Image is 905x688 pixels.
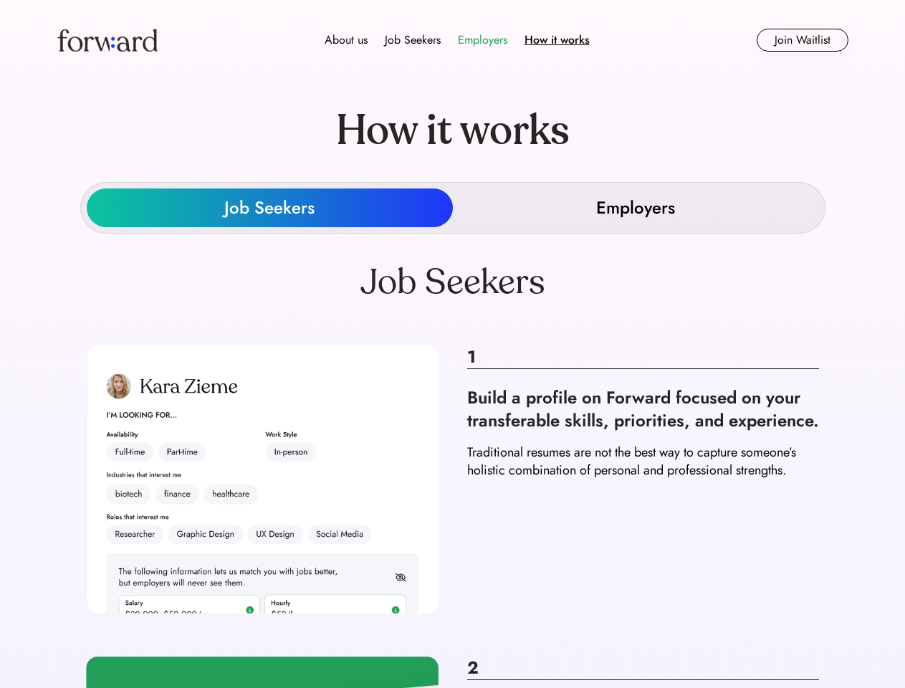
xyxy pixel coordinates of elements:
img: Forward logo [57,29,158,52]
div: How it works [307,80,598,182]
div: Job Seekers [224,196,315,219]
div: About us [325,32,368,49]
div: Traditional resumes are not the best way to capture someone’s holistic combination of personal an... [467,444,820,479]
div: How it works [525,32,590,49]
div: Build a profile on Forward focused on your transferable skills, priorities, and experience. [467,386,820,432]
div: Job Seekers [385,32,441,49]
img: how-it-works_js_1.png [86,345,439,613]
div: 1 [467,345,820,369]
div: Employers [596,196,675,219]
div: Job Seekers [86,262,819,302]
button: Join Waitlist [757,29,848,52]
div: Employers [458,32,507,49]
div: 2 [467,656,820,680]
